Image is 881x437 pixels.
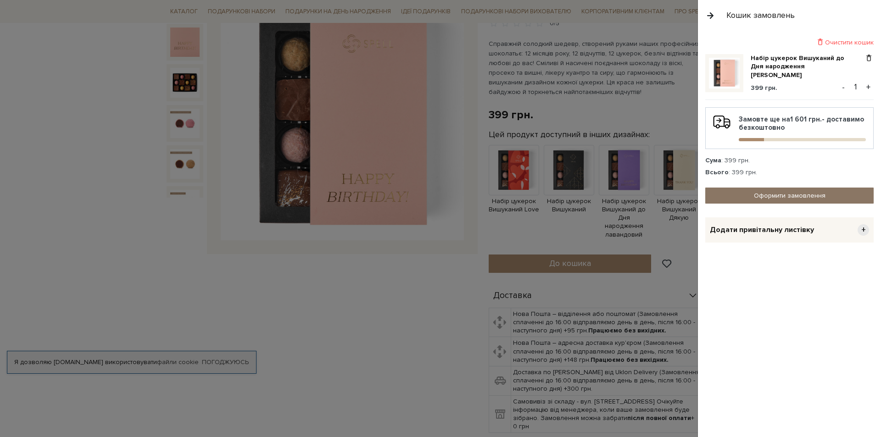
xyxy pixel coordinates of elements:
[705,156,721,164] strong: Сума
[705,168,874,177] div: : 399 грн.
[705,38,874,47] div: Очистити кошик
[705,188,874,204] a: Оформити замовлення
[713,115,866,141] div: Замовте ще на - доставимо безкоштовно
[839,80,848,94] button: -
[751,84,777,92] span: 399 грн.
[751,54,864,79] a: Набір цукерок Вишуканий до Дня народження [PERSON_NAME]
[790,115,822,123] b: 1 601 грн.
[705,168,729,176] strong: Всього
[858,224,869,236] span: +
[710,225,814,235] span: Додати привітальну листівку
[709,58,740,89] img: Набір цукерок Вишуканий до Дня народження рожевий
[726,10,795,21] div: Кошик замовлень
[863,80,874,94] button: +
[705,156,874,165] div: : 399 грн.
